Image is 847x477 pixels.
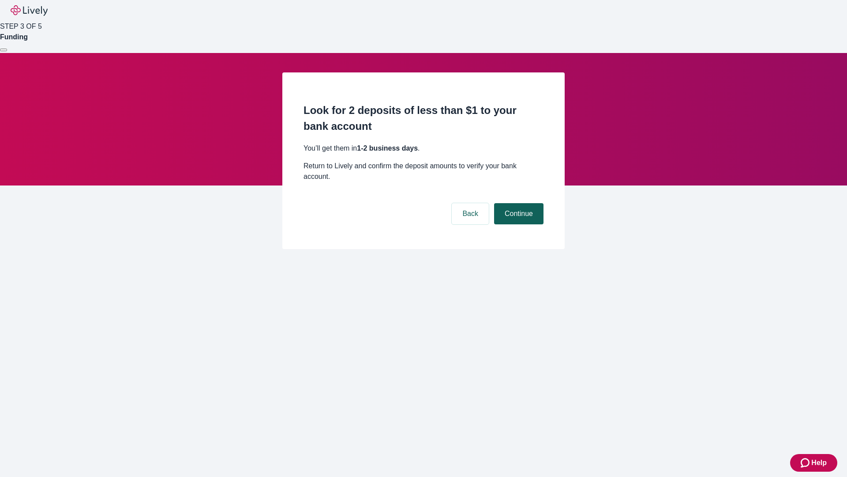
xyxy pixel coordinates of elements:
button: Back [452,203,489,224]
span: Help [811,458,827,468]
h2: Look for 2 deposits of less than $1 to your bank account [304,102,543,134]
p: Return to Lively and confirm the deposit amounts to verify your bank account. [304,161,543,182]
button: Continue [494,203,543,224]
button: Zendesk support iconHelp [790,454,837,472]
svg: Zendesk support icon [801,458,811,468]
img: Lively [11,5,48,16]
strong: 1-2 business days [357,144,418,152]
p: You’ll get them in . [304,143,543,154]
